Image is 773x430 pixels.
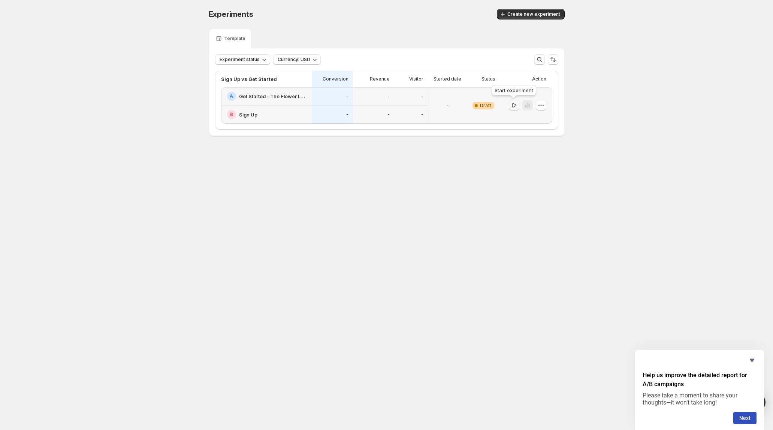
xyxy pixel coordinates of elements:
button: Currency: USD [273,54,321,65]
h2: Help us improve the detailed report for A/B campaigns [643,371,757,389]
p: - [447,102,449,109]
h2: Get Started - The Flower Letters [239,93,307,100]
p: Sign Up vs Get Started [221,75,277,83]
button: Next question [733,412,757,424]
p: Template [224,36,245,42]
p: - [346,112,348,118]
p: Action [532,76,546,82]
button: Sort the results [548,54,558,65]
p: - [387,112,390,118]
p: Revenue [370,76,390,82]
button: Create new experiment [497,9,565,19]
span: Create new experiment [507,11,560,17]
span: Draft [480,103,491,109]
p: - [387,93,390,99]
p: Started date [434,76,461,82]
div: Help us improve the detailed report for A/B campaigns [643,356,757,424]
p: - [421,93,423,99]
button: Experiment status [215,54,270,65]
p: - [421,112,423,118]
span: Experiments [209,10,253,19]
p: Conversion [323,76,348,82]
h2: A [230,93,233,99]
span: Experiment status [220,57,260,63]
h2: B [230,112,233,118]
p: - [346,93,348,99]
p: Please take a moment to share your thoughts—it won’t take long! [643,392,757,406]
p: Visitor [409,76,423,82]
h2: Sign Up [239,111,257,118]
span: Currency: USD [278,57,310,63]
button: Hide survey [748,356,757,365]
p: Status [481,76,495,82]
